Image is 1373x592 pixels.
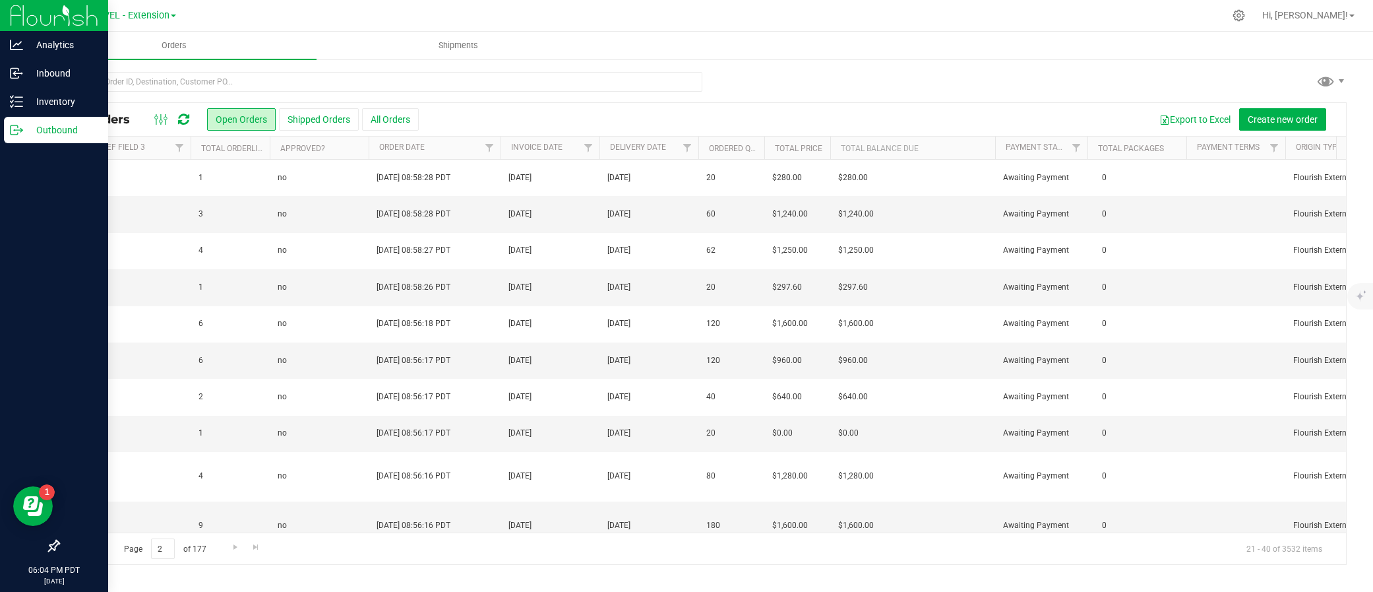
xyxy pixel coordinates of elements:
a: Order Date [379,143,425,152]
span: Hi, [PERSON_NAME]! [1262,10,1348,20]
span: 1 [198,427,203,440]
inline-svg: Inbound [10,67,23,80]
span: Awaiting Payment [1003,519,1080,532]
span: no [278,391,287,403]
span: $1,600.00 [838,317,874,330]
span: $1,280.00 [772,470,808,482]
a: Filter [1066,137,1087,159]
span: [DATE] 08:58:26 PDT [377,281,450,294]
span: 80 [706,470,716,482]
span: Create new order [1248,114,1318,125]
div: Manage settings [1231,9,1247,22]
span: [DATE] [508,317,532,330]
span: 0 [1095,205,1113,224]
span: 60 [706,208,716,220]
a: Ordered qty [709,144,760,153]
span: no [278,427,287,440]
span: 1 [198,281,203,294]
span: 0 [1095,516,1113,535]
a: Approved? [280,144,325,153]
span: $1,600.00 [772,519,808,532]
span: [DATE] 08:58:28 PDT [377,208,450,220]
span: 20 [706,427,716,440]
a: Filter [479,137,501,159]
span: 3 [198,208,203,220]
span: no [278,317,287,330]
span: no [278,519,287,532]
span: $640.00 [838,391,868,403]
span: $1,280.00 [838,470,874,482]
span: [DATE] [607,427,630,440]
span: [DATE] [508,172,532,184]
span: 0 [1095,351,1113,370]
span: [DATE] [607,317,630,330]
span: [DATE] 08:56:16 PDT [377,519,450,532]
span: [DATE] [607,244,630,257]
span: LEVEL - Extension [93,10,169,21]
span: $297.60 [772,281,802,294]
inline-svg: Analytics [10,38,23,51]
span: [DATE] [508,244,532,257]
span: [DATE] [607,391,630,403]
a: Total Packages [1098,144,1164,153]
span: 0 [1095,168,1113,187]
a: Filter [1264,137,1285,159]
a: Orders [32,32,317,59]
span: [DATE] [607,208,630,220]
span: [DATE] 08:56:17 PDT [377,427,450,440]
span: no [278,172,287,184]
button: Export to Excel [1151,108,1239,131]
span: $280.00 [838,172,868,184]
a: Shipments [317,32,601,59]
span: $280.00 [772,172,802,184]
a: Delivery Date [610,143,666,152]
span: 120 [706,317,720,330]
span: Awaiting Payment [1003,281,1080,294]
span: 21 - 40 of 3532 items [1236,539,1333,558]
a: Go to the last page [247,539,266,556]
span: Awaiting Payment [1003,427,1080,440]
span: 6 [198,317,203,330]
input: Search Order ID, Destination, Customer PO... [58,72,702,92]
span: 0 [1095,424,1113,443]
a: Origin Type [1296,143,1342,152]
a: Ref Field 3 [102,143,145,152]
p: Analytics [23,37,102,53]
span: 180 [706,519,720,532]
a: Payment Terms [1197,143,1260,152]
span: [DATE] [508,470,532,482]
a: Go to the next page [226,539,245,556]
th: Total Balance Due [830,137,995,160]
a: Total Price [775,144,822,153]
p: [DATE] [6,576,102,586]
span: [DATE] 08:56:17 PDT [377,354,450,367]
a: Total Orderlines [201,144,272,153]
span: [DATE] 08:58:28 PDT [377,172,450,184]
span: no [278,208,287,220]
span: [DATE] [607,519,630,532]
a: Filter [578,137,599,159]
span: 120 [706,354,720,367]
span: [DATE] 08:58:27 PDT [377,244,450,257]
inline-svg: Outbound [10,123,23,137]
inline-svg: Inventory [10,95,23,108]
span: Page of 177 [113,539,217,559]
span: 4 [198,244,203,257]
span: [DATE] [508,427,532,440]
span: no [278,281,287,294]
span: $640.00 [772,391,802,403]
span: 6 [198,354,203,367]
span: [DATE] 08:56:18 PDT [377,317,450,330]
span: Awaiting Payment [1003,172,1080,184]
span: Awaiting Payment [1003,208,1080,220]
a: Invoice Date [511,143,563,152]
span: [DATE] [607,354,630,367]
span: 40 [706,391,716,403]
button: Create new order [1239,108,1326,131]
span: $0.00 [838,427,859,440]
span: 0 [1095,467,1113,486]
span: 20 [706,172,716,184]
span: [DATE] [508,391,532,403]
span: no [278,244,287,257]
